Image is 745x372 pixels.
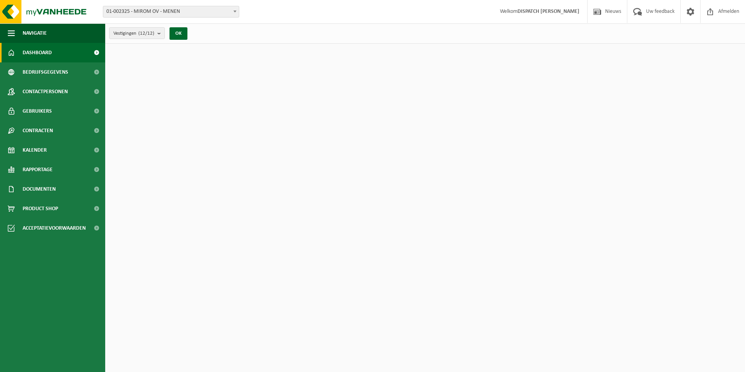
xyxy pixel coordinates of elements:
[23,160,53,179] span: Rapportage
[23,43,52,62] span: Dashboard
[103,6,239,17] span: 01-002325 - MIROM OV - MENEN
[138,31,154,36] count: (12/12)
[23,218,86,238] span: Acceptatievoorwaarden
[23,179,56,199] span: Documenten
[23,140,47,160] span: Kalender
[23,121,53,140] span: Contracten
[23,101,52,121] span: Gebruikers
[517,9,579,14] strong: DISPATCH [PERSON_NAME]
[103,6,239,18] span: 01-002325 - MIROM OV - MENEN
[23,62,68,82] span: Bedrijfsgegevens
[109,27,165,39] button: Vestigingen(12/12)
[169,27,187,40] button: OK
[23,23,47,43] span: Navigatie
[23,82,68,101] span: Contactpersonen
[23,199,58,218] span: Product Shop
[113,28,154,39] span: Vestigingen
